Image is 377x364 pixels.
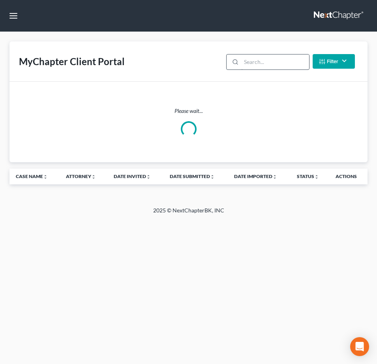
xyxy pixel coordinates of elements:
th: Actions [329,169,368,184]
a: Date Invitedunfold_more [114,173,151,179]
button: Filter [313,54,355,69]
i: unfold_more [210,174,215,179]
a: Date Importedunfold_more [234,173,277,179]
i: unfold_more [314,174,319,179]
div: Open Intercom Messenger [350,337,369,356]
a: Attorneyunfold_more [66,173,96,179]
p: Please wait... [16,107,361,115]
a: Case Nameunfold_more [16,173,48,179]
i: unfold_more [43,174,48,179]
div: MyChapter Client Portal [19,55,125,68]
i: unfold_more [91,174,96,179]
i: unfold_more [272,174,277,179]
div: 2025 © NextChapterBK, INC [47,206,331,221]
input: Search... [241,54,309,69]
a: Date Submittedunfold_more [170,173,215,179]
a: Statusunfold_more [297,173,319,179]
i: unfold_more [146,174,151,179]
